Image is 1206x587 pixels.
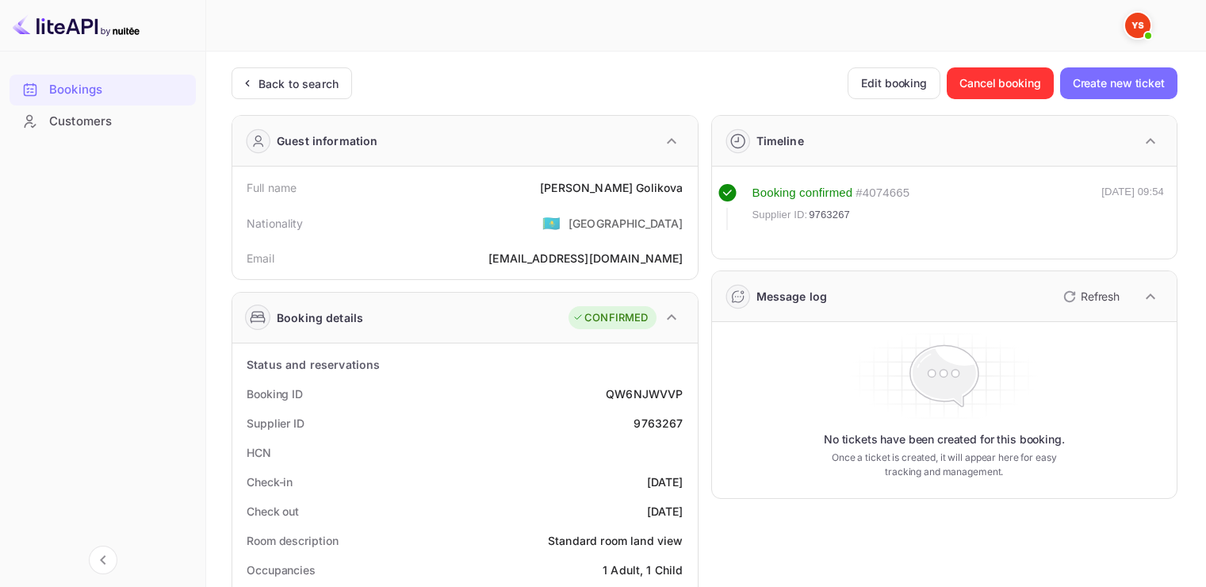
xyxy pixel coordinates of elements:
ya-tr-span: HCN [247,446,271,459]
ya-tr-span: 🇰🇿 [542,214,561,232]
ya-tr-span: Standard room land view [548,534,683,547]
ya-tr-span: Guest information [277,132,378,149]
ya-tr-span: Bookings [49,81,102,99]
ya-tr-span: Once a ticket is created, it will appear here for easy tracking and management. [820,451,1069,479]
ya-tr-span: Booking ID [247,387,303,401]
ya-tr-span: [PERSON_NAME] [540,181,633,194]
div: 9763267 [634,415,683,432]
div: # 4074665 [856,184,909,202]
ya-tr-span: [EMAIL_ADDRESS][DOMAIN_NAME] [488,251,683,265]
span: United States [542,209,561,237]
ya-tr-span: Email [247,251,274,265]
ya-tr-span: Edit booking [861,74,927,93]
button: Create new ticket [1060,67,1177,99]
button: Cancel booking [947,67,1054,99]
ya-tr-span: Full name [247,181,297,194]
ya-tr-span: Occupancies [247,563,316,577]
div: Bookings [10,75,196,106]
button: Collapse navigation [89,546,117,574]
ya-tr-span: Check-in [247,475,293,489]
ya-tr-span: Refresh [1081,290,1120,303]
img: Yandex Support [1125,13,1150,38]
ya-tr-span: confirmed [799,186,852,199]
ya-tr-span: 9763267 [809,209,850,221]
ya-tr-span: Check out [247,505,299,518]
a: Customers [10,106,196,136]
button: Refresh [1054,284,1126,309]
ya-tr-span: Nationality [247,217,304,230]
div: [DATE] [647,474,683,490]
ya-tr-span: Booking [752,186,796,199]
ya-tr-span: Room description [247,534,338,547]
ya-tr-span: Create new ticket [1073,74,1165,93]
ya-tr-span: Status and reservations [247,358,380,371]
button: Edit booking [848,67,940,99]
ya-tr-span: Cancel booking [959,74,1041,93]
ya-tr-span: Golikova [636,181,683,194]
ya-tr-span: Timeline [756,134,804,148]
a: Bookings [10,75,196,104]
ya-tr-span: Back to search [258,77,339,90]
ya-tr-span: [GEOGRAPHIC_DATA] [569,217,683,230]
ya-tr-span: QW6NJWVVP [606,387,683,401]
ya-tr-span: Supplier ID: [752,209,808,221]
ya-tr-span: Booking details [277,309,363,326]
ya-tr-span: Customers [49,113,112,131]
img: LiteAPI logo [13,13,140,38]
ya-tr-span: [DATE] 09:54 [1101,186,1164,198]
div: [DATE] [647,503,683,520]
div: Customers [10,106,196,137]
ya-tr-span: Supplier ID [247,416,304,430]
ya-tr-span: 1 Adult, 1 Child [603,563,683,577]
ya-tr-span: CONFIRMED [584,310,648,326]
ya-tr-span: Message log [756,290,828,303]
ya-tr-span: No tickets have been created for this booking. [824,432,1065,447]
